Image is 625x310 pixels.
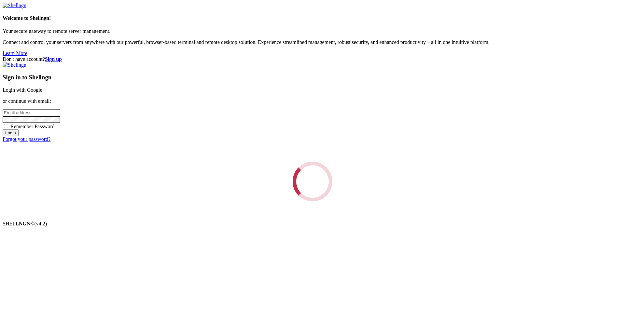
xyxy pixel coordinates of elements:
b: NGN [19,221,31,226]
span: 4.2.0 [35,221,47,226]
a: Sign up [45,56,62,62]
a: Login with Google [3,87,42,93]
span: Remember Password [10,124,55,129]
a: Learn More [3,50,27,56]
h3: Sign in to Shellngn [3,74,622,81]
a: Forgot your password? [3,136,50,142]
img: Shellngn [3,62,26,68]
p: Your secure gateway to remote server management. [3,28,622,34]
input: Email address [3,109,60,116]
span: SHELL © [3,221,47,226]
input: Login [3,129,19,136]
p: or continue with email: [3,98,622,104]
div: Loading... [288,157,337,206]
h4: Welcome to Shellngn! [3,15,622,21]
img: Shellngn [3,3,26,8]
p: Connect and control your servers from anywhere with our powerful, browser-based terminal and remo... [3,39,622,45]
input: Remember Password [4,124,8,128]
div: Don't have account? [3,56,622,62]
